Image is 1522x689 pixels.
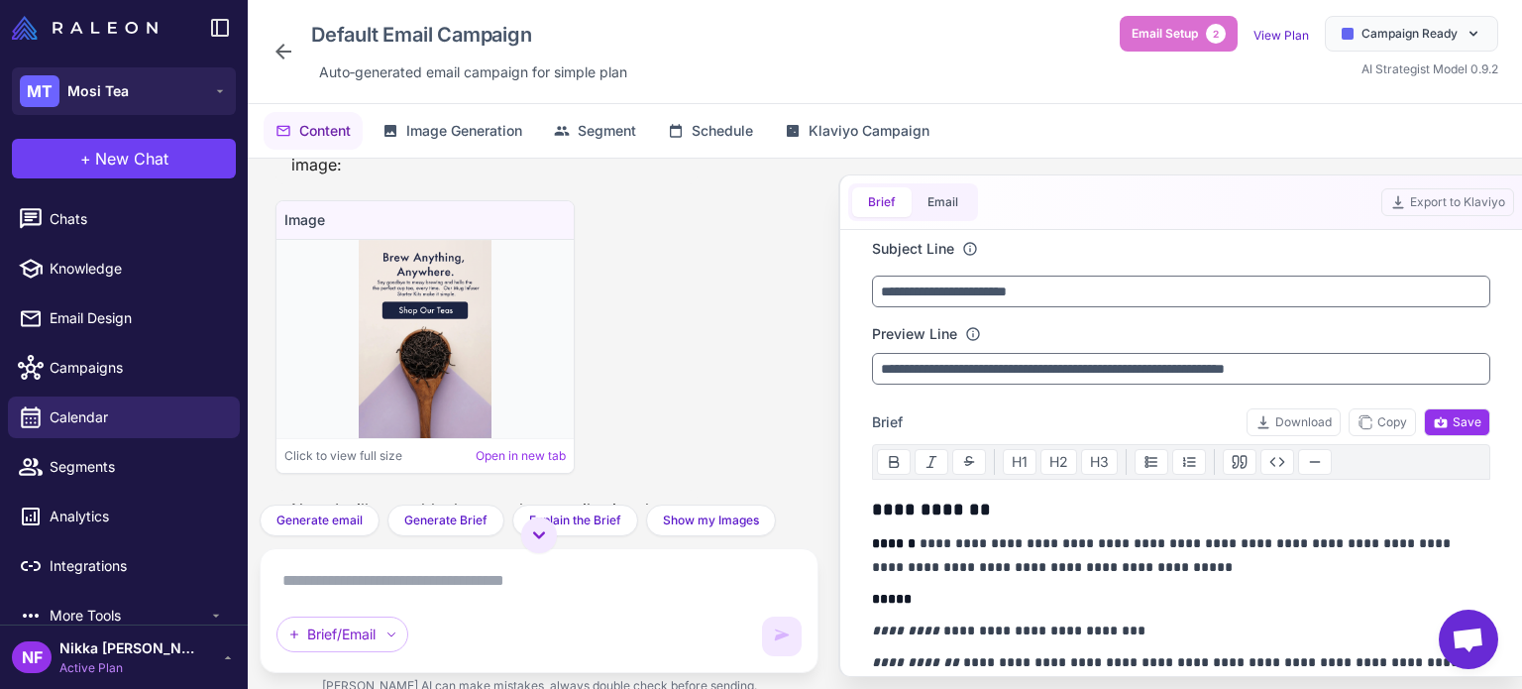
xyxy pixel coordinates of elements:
[872,411,903,433] span: Brief
[1120,16,1238,52] button: Email Setup2
[1361,61,1498,76] span: AI Strategist Model 0.9.2
[50,208,224,230] span: Chats
[406,120,522,142] span: Image Generation
[20,75,59,107] div: MT
[1358,413,1407,431] span: Copy
[512,505,638,536] button: Explain the Brief
[319,61,627,83] span: Auto‑generated email campaign for simple plan
[387,505,504,536] button: Generate Brief
[872,323,957,345] label: Preview Line
[1349,408,1416,436] button: Copy
[260,505,380,536] button: Generate email
[359,240,490,438] img: Image
[852,187,912,217] button: Brief
[8,198,240,240] a: Chats
[1381,188,1514,216] button: Export to Klaviyo
[8,446,240,488] a: Segments
[12,641,52,673] div: NF
[50,555,224,577] span: Integrations
[12,16,158,40] img: Raleon Logo
[299,120,351,142] span: Content
[50,307,224,329] span: Email Design
[371,112,534,150] button: Image Generation
[50,605,208,627] span: More Tools
[284,209,566,231] h4: Image
[67,80,129,102] span: Mosi Tea
[542,112,648,150] button: Segment
[692,120,753,142] span: Schedule
[95,147,168,171] span: New Chat
[1361,25,1458,43] span: Campaign Ready
[59,637,198,659] span: Nikka [PERSON_NAME]
[1253,28,1309,43] a: View Plan
[1132,25,1198,43] span: Email Setup
[80,147,91,171] span: +
[8,347,240,389] a: Campaigns
[476,447,566,465] a: Open in new tab
[1439,610,1498,669] div: Open chat
[276,617,408,652] div: Brief/Email
[12,139,236,178] button: +New Chat
[50,258,224,280] span: Knowledge
[1081,449,1118,475] button: H3
[663,512,759,529] span: Show my Images
[1424,408,1490,436] button: Save
[12,67,236,115] button: MTMosi Tea
[1206,24,1226,44] span: 2
[8,397,240,438] a: Calendar
[578,120,636,142] span: Segment
[303,16,635,54] div: Click to edit campaign name
[872,238,954,260] label: Subject Line
[8,297,240,339] a: Email Design
[264,112,363,150] button: Content
[773,112,941,150] button: Klaviyo Campaign
[50,506,224,527] span: Analytics
[275,490,698,577] div: Now, I will assemble the complete email using the components from your brief and the assets I've ...
[646,505,776,536] button: Show my Images
[276,512,363,529] span: Generate email
[311,57,635,87] div: Click to edit description
[284,447,402,465] span: Click to view full size
[8,496,240,537] a: Analytics
[1003,449,1036,475] button: H1
[809,120,929,142] span: Klaviyo Campaign
[1247,408,1341,436] button: Download
[59,659,198,677] span: Active Plan
[12,16,165,40] a: Raleon Logo
[8,545,240,587] a: Integrations
[50,357,224,379] span: Campaigns
[50,406,224,428] span: Calendar
[50,456,224,478] span: Segments
[656,112,765,150] button: Schedule
[1433,413,1481,431] span: Save
[1040,449,1077,475] button: H2
[8,248,240,289] a: Knowledge
[404,512,488,529] span: Generate Brief
[912,187,974,217] button: Email
[529,512,621,529] span: Explain the Brief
